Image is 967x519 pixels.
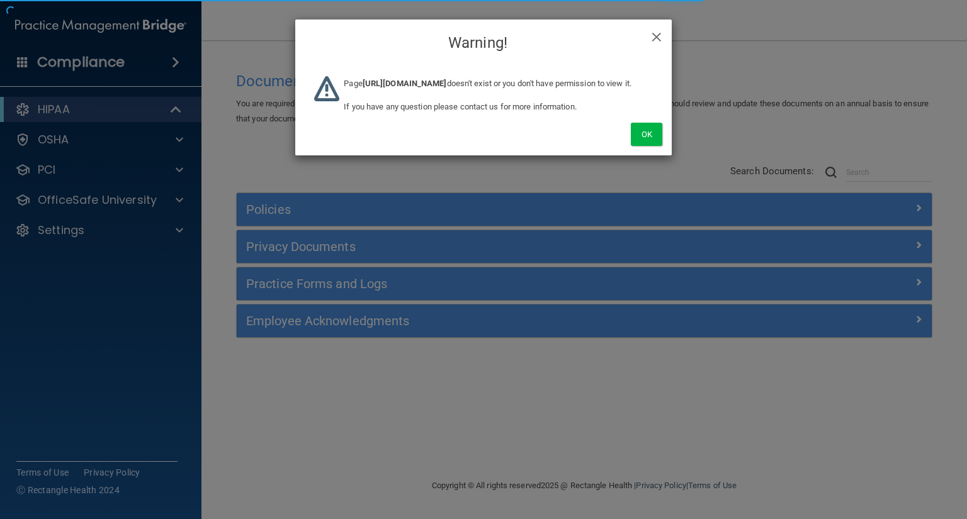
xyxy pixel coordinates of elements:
span: × [651,23,662,48]
h4: Warning! [305,29,662,57]
p: If you have any question please contact us for more information. [344,99,653,114]
img: warning-logo.669c17dd.png [314,76,339,101]
p: Page doesn't exist or you don't have permission to view it. [344,76,653,91]
b: [URL][DOMAIN_NAME] [363,79,447,88]
button: Ok [631,123,662,146]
